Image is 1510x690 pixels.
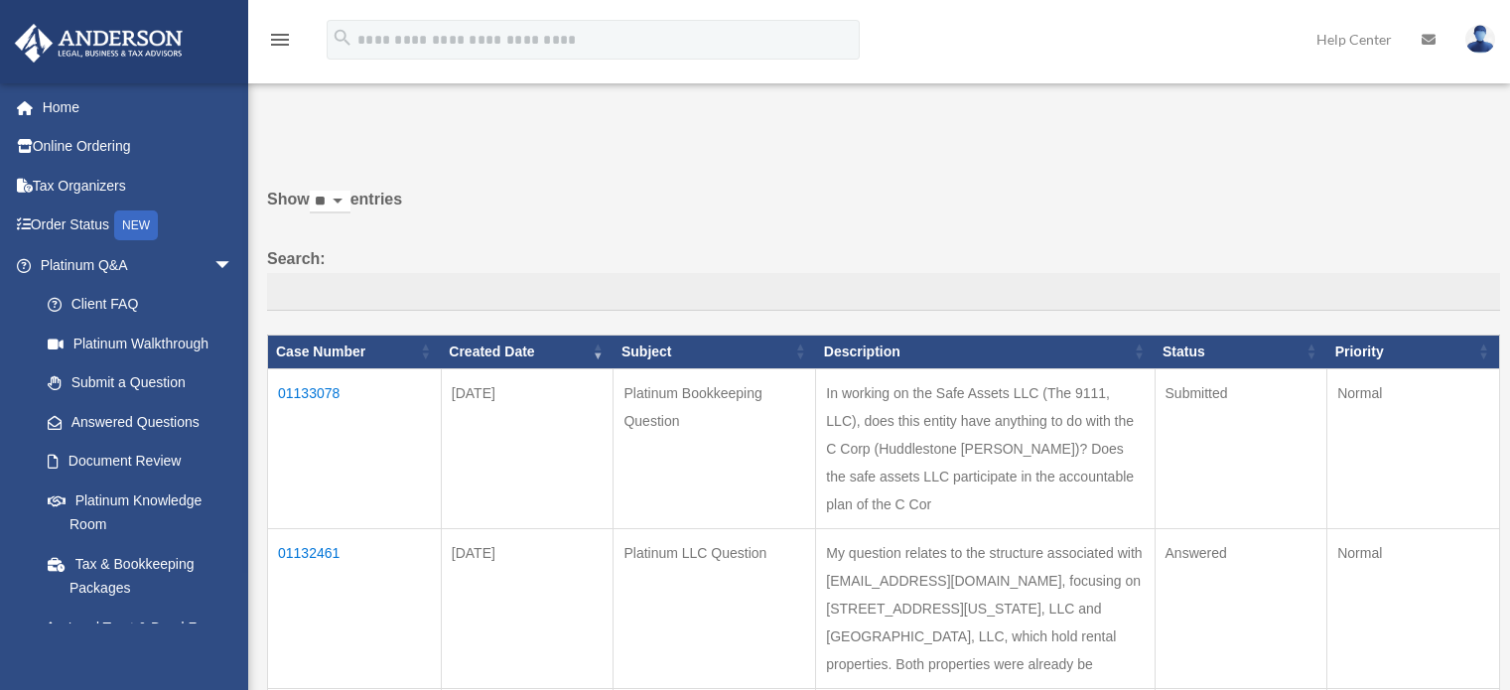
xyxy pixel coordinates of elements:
[14,245,253,285] a: Platinum Q&Aarrow_drop_down
[213,245,253,286] span: arrow_drop_down
[28,402,243,442] a: Answered Questions
[28,324,253,363] a: Platinum Walkthrough
[1465,25,1495,54] img: User Pic
[268,368,442,528] td: 01133078
[28,363,253,403] a: Submit a Question
[114,210,158,240] div: NEW
[268,35,292,52] a: menu
[441,335,614,368] th: Created Date: activate to sort column ascending
[816,368,1155,528] td: In working on the Safe Assets LLC (The 9111, LLC), does this entity have anything to do with the ...
[1155,368,1327,528] td: Submitted
[1327,528,1500,688] td: Normal
[268,528,442,688] td: 01132461
[1155,528,1327,688] td: Answered
[14,206,263,246] a: Order StatusNEW
[14,166,263,206] a: Tax Organizers
[614,528,816,688] td: Platinum LLC Question
[1155,335,1327,368] th: Status: activate to sort column ascending
[441,368,614,528] td: [DATE]
[816,528,1155,688] td: My question relates to the structure associated with [EMAIL_ADDRESS][DOMAIN_NAME], focusing on [S...
[28,442,253,482] a: Document Review
[310,191,350,213] select: Showentries
[1327,335,1500,368] th: Priority: activate to sort column ascending
[268,335,442,368] th: Case Number: activate to sort column ascending
[816,335,1155,368] th: Description: activate to sort column ascending
[267,245,1500,311] label: Search:
[28,608,253,647] a: Land Trust & Deed Forum
[268,28,292,52] i: menu
[28,481,253,544] a: Platinum Knowledge Room
[267,273,1500,311] input: Search:
[28,285,253,325] a: Client FAQ
[332,27,353,49] i: search
[28,544,253,608] a: Tax & Bookkeeping Packages
[441,528,614,688] td: [DATE]
[614,368,816,528] td: Platinum Bookkeeping Question
[267,186,1500,233] label: Show entries
[1327,368,1500,528] td: Normal
[14,87,263,127] a: Home
[9,24,189,63] img: Anderson Advisors Platinum Portal
[614,335,816,368] th: Subject: activate to sort column ascending
[14,127,263,167] a: Online Ordering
